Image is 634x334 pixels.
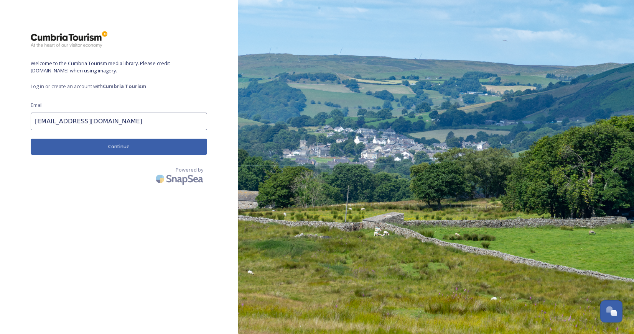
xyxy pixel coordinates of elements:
[176,166,203,174] span: Powered by
[31,139,207,154] button: Continue
[31,102,43,109] span: Email
[31,31,107,48] img: ct_logo.png
[31,113,207,130] input: john.doe@snapsea.io
[153,170,207,188] img: SnapSea Logo
[600,300,622,323] button: Open Chat
[31,60,207,74] span: Welcome to the Cumbria Tourism media library. Please credit [DOMAIN_NAME] when using imagery.
[103,83,146,90] strong: Cumbria Tourism
[31,83,207,90] span: Log in or create an account with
